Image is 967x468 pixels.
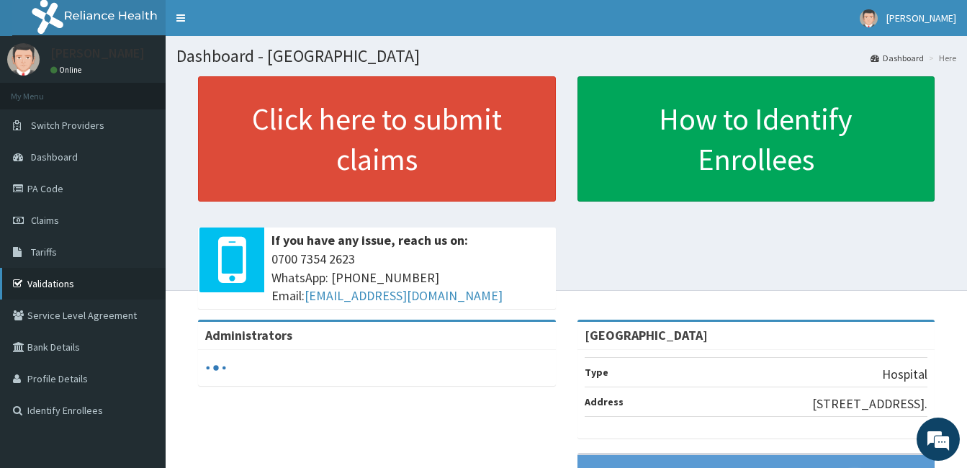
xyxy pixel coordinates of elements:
b: Type [585,366,608,379]
a: Dashboard [871,52,924,64]
span: 0700 7354 2623 WhatsApp: [PHONE_NUMBER] Email: [271,250,549,305]
b: If you have any issue, reach us on: [271,232,468,248]
a: Click here to submit claims [198,76,556,202]
p: [PERSON_NAME] [50,47,145,60]
span: Claims [31,214,59,227]
h1: Dashboard - [GEOGRAPHIC_DATA] [176,47,956,66]
p: [STREET_ADDRESS]. [812,395,927,413]
span: [PERSON_NAME] [886,12,956,24]
p: Hospital [882,365,927,384]
li: Here [925,52,956,64]
span: Switch Providers [31,119,104,132]
span: Tariffs [31,246,57,258]
span: Dashboard [31,150,78,163]
a: How to Identify Enrollees [577,76,935,202]
a: Online [50,65,85,75]
img: User Image [860,9,878,27]
strong: [GEOGRAPHIC_DATA] [585,327,708,343]
a: [EMAIL_ADDRESS][DOMAIN_NAME] [305,287,503,304]
b: Administrators [205,327,292,343]
img: User Image [7,43,40,76]
b: Address [585,395,624,408]
svg: audio-loading [205,357,227,379]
